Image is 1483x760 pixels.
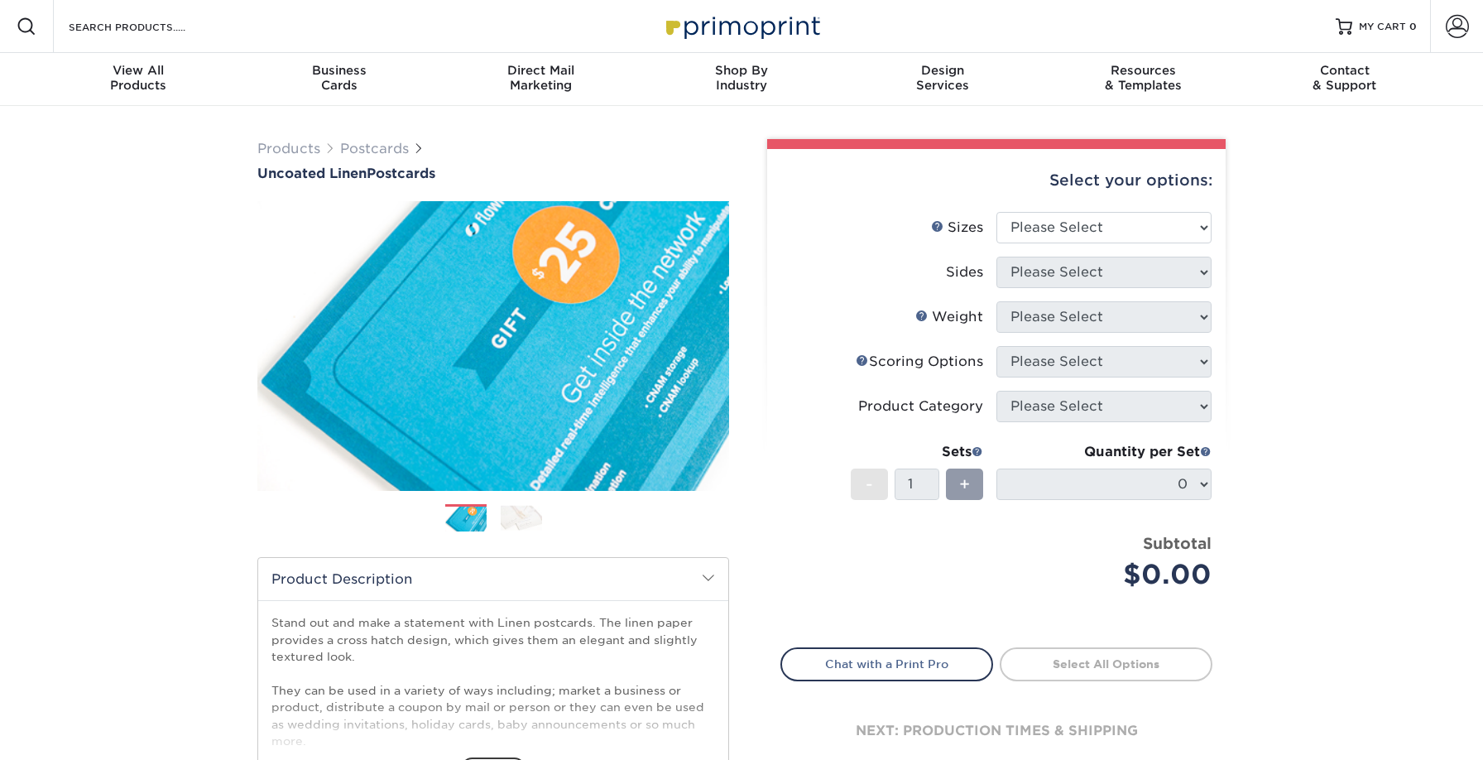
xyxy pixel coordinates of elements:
[38,63,239,78] span: View All
[1409,21,1417,32] span: 0
[1244,53,1445,106] a: Contact& Support
[641,53,842,106] a: Shop ByIndustry
[257,166,367,181] span: Uncoated Linen
[1043,63,1244,93] div: & Templates
[1143,534,1212,552] strong: Subtotal
[445,505,487,534] img: Postcards 01
[239,63,440,93] div: Cards
[1359,20,1406,34] span: MY CART
[239,63,440,78] span: Business
[959,472,970,497] span: +
[1043,63,1244,78] span: Resources
[866,472,873,497] span: -
[67,17,228,36] input: SEARCH PRODUCTS.....
[931,218,983,238] div: Sizes
[856,352,983,372] div: Scoring Options
[38,53,239,106] a: View AllProducts
[257,141,320,156] a: Products
[340,141,409,156] a: Postcards
[641,63,842,78] span: Shop By
[842,63,1043,93] div: Services
[38,63,239,93] div: Products
[501,505,542,531] img: Postcards 02
[780,149,1212,212] div: Select your options:
[996,442,1212,462] div: Quantity per Set
[257,183,729,509] img: Uncoated Linen 01
[1244,63,1445,78] span: Contact
[258,558,728,600] h2: Product Description
[641,63,842,93] div: Industry
[440,63,641,78] span: Direct Mail
[257,166,729,181] h1: Postcards
[440,63,641,93] div: Marketing
[1043,53,1244,106] a: Resources& Templates
[440,53,641,106] a: Direct MailMarketing
[1009,555,1212,594] div: $0.00
[915,307,983,327] div: Weight
[842,53,1043,106] a: DesignServices
[842,63,1043,78] span: Design
[1000,647,1212,681] a: Select All Options
[659,8,824,44] img: Primoprint
[851,442,983,462] div: Sets
[239,53,440,106] a: BusinessCards
[946,262,983,282] div: Sides
[257,166,729,181] a: Uncoated LinenPostcards
[858,397,983,416] div: Product Category
[780,647,993,681] a: Chat with a Print Pro
[1244,63,1445,93] div: & Support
